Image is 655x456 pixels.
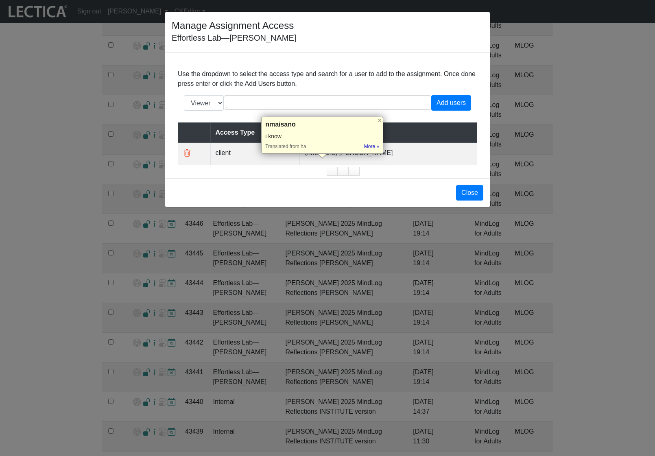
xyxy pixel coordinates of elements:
button: Close [456,185,483,201]
h5: Effortless Lab—[PERSON_NAME] [172,33,296,43]
th: Full Name [300,123,477,143]
a: Search in Google [349,167,360,176]
td: (nmaisano) [PERSON_NAME] [300,143,477,165]
th: Access Type [210,123,300,143]
p: Use the dropdown to select the access type and search for a user to add to the assignment. Once d... [178,69,477,89]
h4: Manage Assignment Access [172,18,296,33]
a: Highlight [327,167,338,176]
a: Highlight & Sticky note [338,167,349,176]
div: Add users [431,95,471,111]
td: client [210,143,300,165]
